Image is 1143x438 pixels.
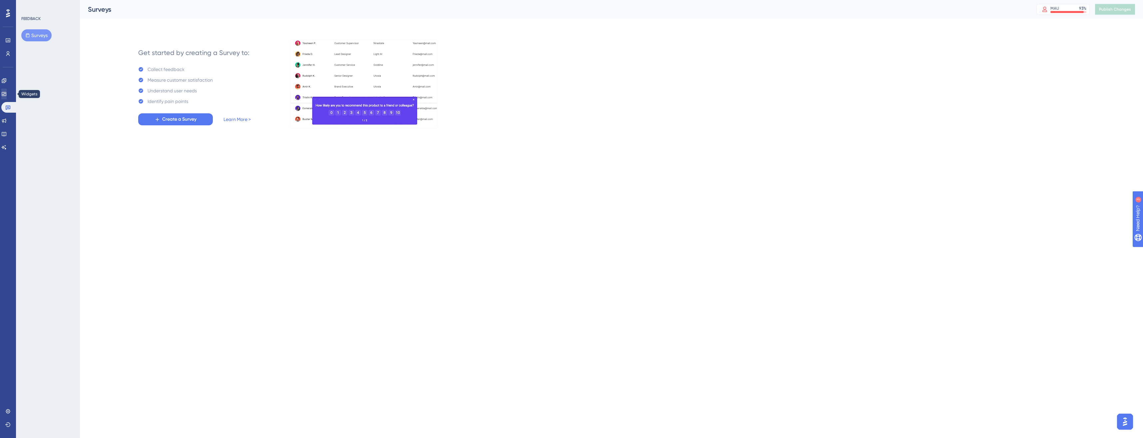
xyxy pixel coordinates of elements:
button: Surveys [21,29,52,41]
div: FEEDBACK [21,16,41,21]
span: Create a Survey [162,115,196,123]
div: Surveys [88,5,1020,14]
img: b81bf5b5c10d0e3e90f664060979471a.gif [290,40,437,128]
span: Need Help? [16,2,42,10]
div: Identify pain points [148,97,188,105]
iframe: UserGuiding AI Assistant Launcher [1115,412,1135,432]
div: Get started by creating a Survey to: [138,48,249,57]
div: 93 % [1079,6,1086,11]
div: Understand user needs [148,87,197,95]
div: MAU [1050,6,1059,11]
button: Create a Survey [138,113,213,125]
div: 3 [46,3,48,9]
div: Collect feedback [148,65,185,73]
div: Measure customer satisfaction [148,76,213,84]
a: Learn More > [223,115,251,123]
button: Publish Changes [1095,4,1135,15]
span: Publish Changes [1099,7,1131,12]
